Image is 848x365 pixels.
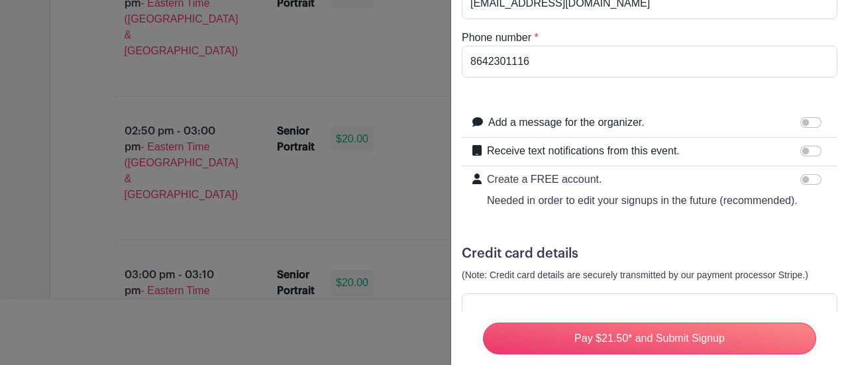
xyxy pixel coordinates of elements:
label: Receive text notifications from this event. [487,143,680,159]
label: Add a message for the organizer. [488,115,645,130]
label: Phone number [462,30,531,46]
h5: Credit card details [462,246,837,262]
small: (Note: Credit card details are securely transmitted by our payment processor Stripe.) [462,270,808,280]
input: Pay $21.50* and Submit Signup [483,323,816,354]
p: Needed in order to edit your signups in the future (recommended). [487,193,798,209]
p: Create a FREE account. [487,172,798,187]
iframe: Secure card payment input frame [470,301,829,314]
